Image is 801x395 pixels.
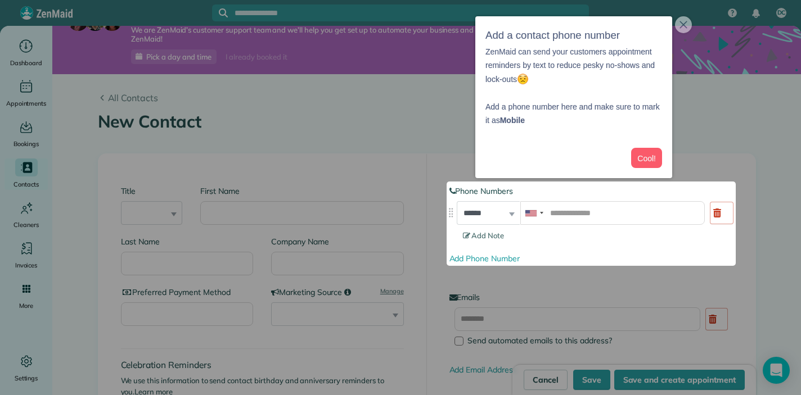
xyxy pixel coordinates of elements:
[631,148,662,169] button: Cool!
[449,253,520,264] a: Add Phone Number
[517,73,529,85] img: :worried:
[485,45,662,87] p: ZenMaid can send your customers appointment reminders by text to reduce pesky no-shows and lock-outs
[449,185,733,197] label: Phone Numbers
[485,86,662,128] p: Add a phone number here and make sure to mark it as
[485,26,662,45] h3: Add a contact phone number
[675,16,692,33] button: close,
[500,116,525,125] strong: Mobile
[475,16,672,178] div: Add a contact phone numberZenMaid can send your customers appointment reminders by text to reduce...
[445,207,457,219] img: drag_indicator-119b368615184ecde3eda3c64c821f6cf29d3e2b97b89ee44bc31753036683e5.png
[521,202,547,224] div: United States: +1
[463,231,505,240] span: Add Note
